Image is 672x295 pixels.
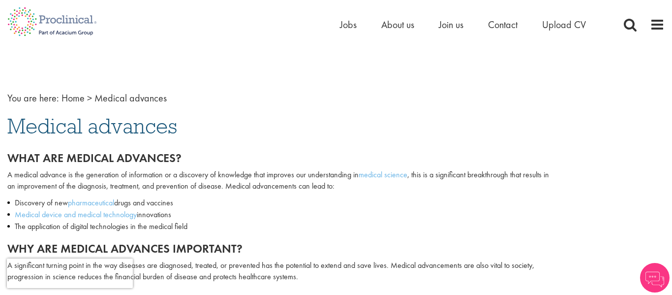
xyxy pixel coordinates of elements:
a: About us [381,18,414,31]
a: medical science [359,169,407,180]
span: Medical advances [7,113,177,139]
li: Discovery of new drugs and vaccines [7,197,552,209]
a: pharmaceutical [68,197,114,208]
img: Chatbot [640,263,670,293]
a: Medical device and medical technology [15,209,137,220]
h2: What are medical advances? [7,152,552,164]
p: A medical advance is the generation of information or a discovery of knowledge that improves our ... [7,169,552,192]
span: You are here: [7,92,59,104]
span: Medical advances [94,92,167,104]
span: edical advancements can lead to: [232,181,335,191]
a: Jobs [340,18,357,31]
p: A significant turning point in the way diseases are diagnosed, treated, or prevented has the pote... [7,260,552,283]
a: breadcrumb link [61,92,85,104]
li: innovations [7,209,552,221]
a: Join us [439,18,463,31]
a: Contact [488,18,518,31]
iframe: reCAPTCHA [7,259,133,288]
a: Upload CV [542,18,586,31]
li: The application of digital technologies in the medical field [7,221,552,232]
span: > [87,92,92,104]
h2: Why are medical advances important? [7,242,552,255]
